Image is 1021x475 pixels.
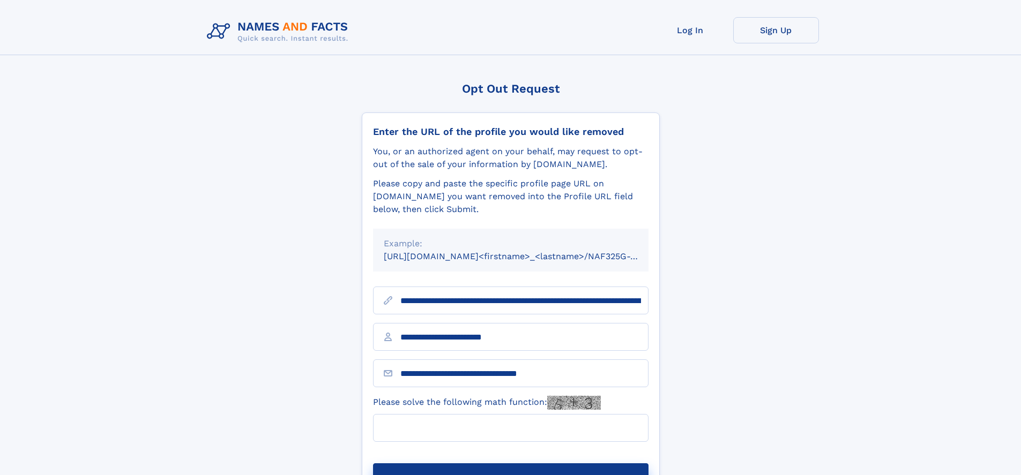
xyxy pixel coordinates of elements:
div: Enter the URL of the profile you would like removed [373,126,649,138]
div: Please copy and paste the specific profile page URL on [DOMAIN_NAME] you want removed into the Pr... [373,177,649,216]
div: Example: [384,237,638,250]
a: Sign Up [733,17,819,43]
div: Opt Out Request [362,82,660,95]
small: [URL][DOMAIN_NAME]<firstname>_<lastname>/NAF325G-xxxxxxxx [384,251,669,261]
div: You, or an authorized agent on your behalf, may request to opt-out of the sale of your informatio... [373,145,649,171]
img: Logo Names and Facts [203,17,357,46]
a: Log In [647,17,733,43]
label: Please solve the following math function: [373,396,601,410]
